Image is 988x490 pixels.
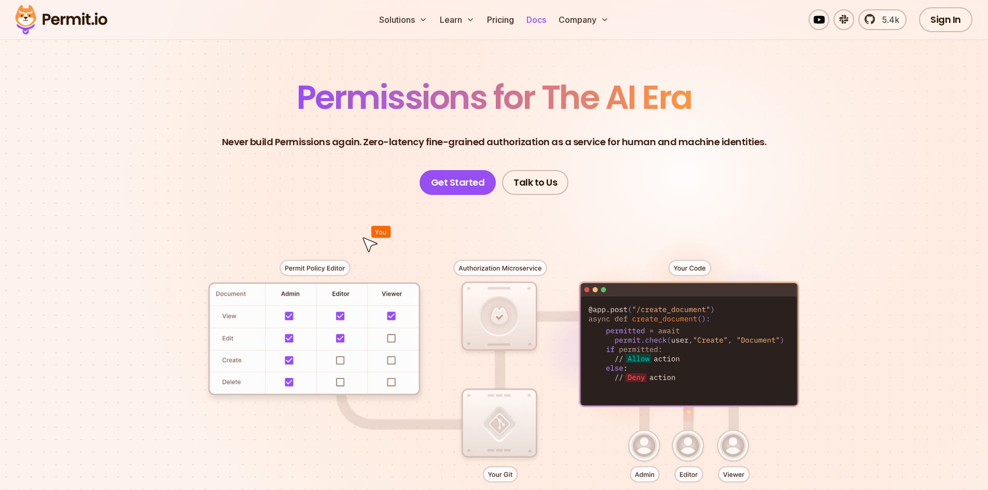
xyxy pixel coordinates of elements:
button: Learn [436,9,479,30]
a: Docs [522,9,550,30]
a: Pricing [483,9,518,30]
a: 5.4k [858,9,907,30]
a: Talk to Us [502,170,568,195]
button: Solutions [375,9,432,30]
img: Permit logo [10,2,112,37]
span: 5.4k [876,13,899,26]
p: Never build Permissions again. Zero-latency fine-grained authorization as a service for human and... [222,135,767,149]
button: Company [554,9,613,30]
a: Get Started [420,170,496,195]
span: Permissions for The AI Era [297,74,692,120]
a: Sign In [919,7,972,32]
